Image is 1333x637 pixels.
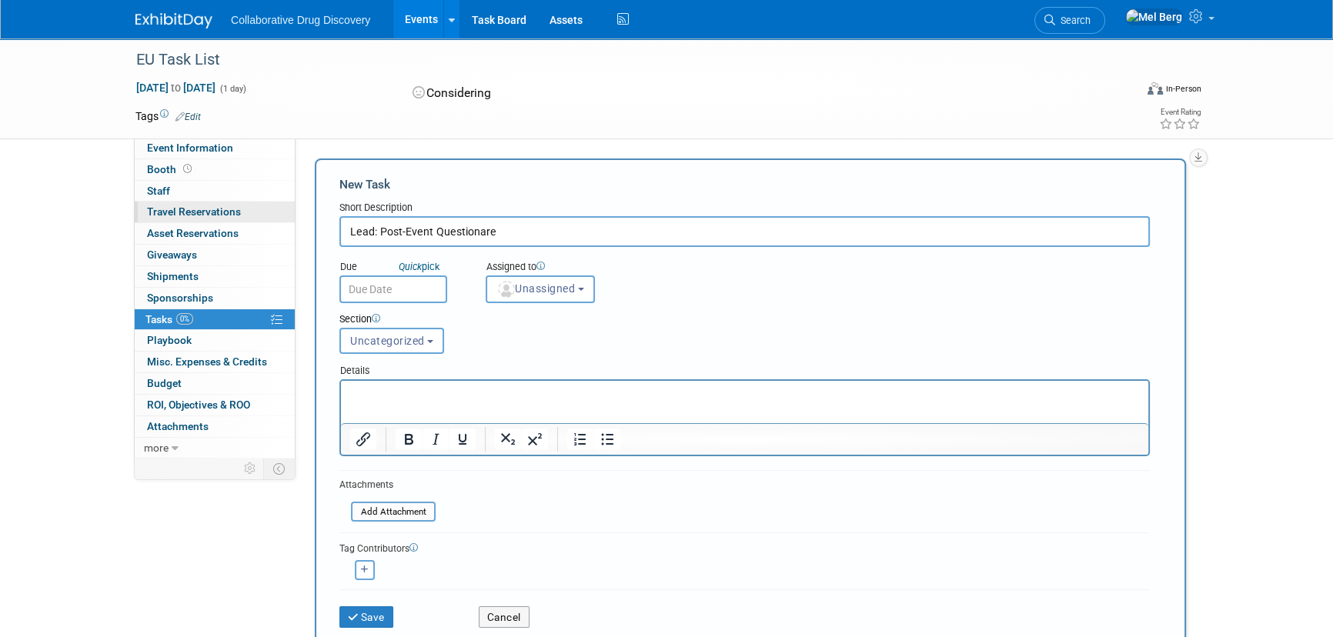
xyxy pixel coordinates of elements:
div: Section [339,312,1081,328]
a: Sponsorships [135,288,295,308]
div: Due [339,260,463,275]
span: Search [1055,15,1091,26]
button: Uncategorized [339,328,444,354]
div: Event Rating [1159,108,1201,116]
td: Toggle Event Tabs [264,459,296,479]
div: Attachments [339,479,436,492]
span: to [169,82,183,94]
span: Collaborative Drug Discovery [231,14,370,26]
a: Attachments [135,416,295,437]
div: Tag Contributors [339,539,1150,555]
input: Name of task or a short description [339,216,1150,247]
span: Attachments [147,420,209,432]
a: Asset Reservations [135,223,295,244]
input: Due Date [339,275,447,303]
a: Staff [135,181,295,202]
span: Travel Reservations [147,205,241,218]
span: Shipments [147,270,199,282]
button: Subscript [495,429,521,450]
button: Cancel [479,606,530,628]
span: Staff [147,185,170,197]
span: Booth not reserved yet [180,163,195,175]
a: Quickpick [396,260,443,273]
span: more [144,442,169,454]
span: 0% [176,313,193,325]
img: Mel Berg [1125,8,1183,25]
a: Shipments [135,266,295,287]
a: Travel Reservations [135,202,295,222]
td: Personalize Event Tab Strip [237,459,264,479]
span: Tasks [145,313,193,325]
a: Edit [175,112,201,122]
td: Tags [135,108,201,124]
div: In-Person [1165,83,1201,95]
div: New Task [339,176,1150,193]
div: Short Description [339,201,1150,216]
button: Underline [449,429,476,450]
button: Bullet list [594,429,620,450]
a: Budget [135,373,295,394]
span: [DATE] [DATE] [135,81,216,95]
a: Giveaways [135,245,295,265]
a: Tasks0% [135,309,295,330]
span: Uncategorized [350,335,425,347]
img: ExhibitDay [135,13,212,28]
span: Giveaways [147,248,197,261]
span: Sponsorships [147,292,213,304]
div: Considering [408,80,748,107]
span: Booth [147,163,195,175]
span: Unassigned [496,282,575,295]
button: Insert/edit link [350,429,376,450]
a: ROI, Objectives & ROO [135,395,295,415]
span: Asset Reservations [147,227,239,239]
a: Misc. Expenses & Credits [135,352,295,372]
button: Superscript [522,429,548,450]
span: Event Information [147,142,233,154]
span: ROI, Objectives & ROO [147,399,250,411]
span: Misc. Expenses & Credits [147,355,267,368]
button: Bold [396,429,422,450]
div: Assigned to [486,260,671,275]
button: Save [339,606,393,628]
a: Booth [135,159,295,180]
a: more [135,438,295,459]
button: Italic [423,429,449,450]
a: Search [1034,7,1105,34]
img: Format-Inperson.png [1148,82,1163,95]
span: Playbook [147,334,192,346]
span: (1 day) [219,84,246,94]
div: Event Format [1043,80,1201,103]
span: Budget [147,377,182,389]
button: Numbered list [567,429,593,450]
iframe: Rich Text Area [341,381,1148,423]
div: Details [339,357,1150,379]
button: Unassigned [486,275,595,303]
i: Quick [399,261,422,272]
div: EU Task List [131,46,1111,74]
a: Event Information [135,138,295,158]
a: Playbook [135,330,295,351]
